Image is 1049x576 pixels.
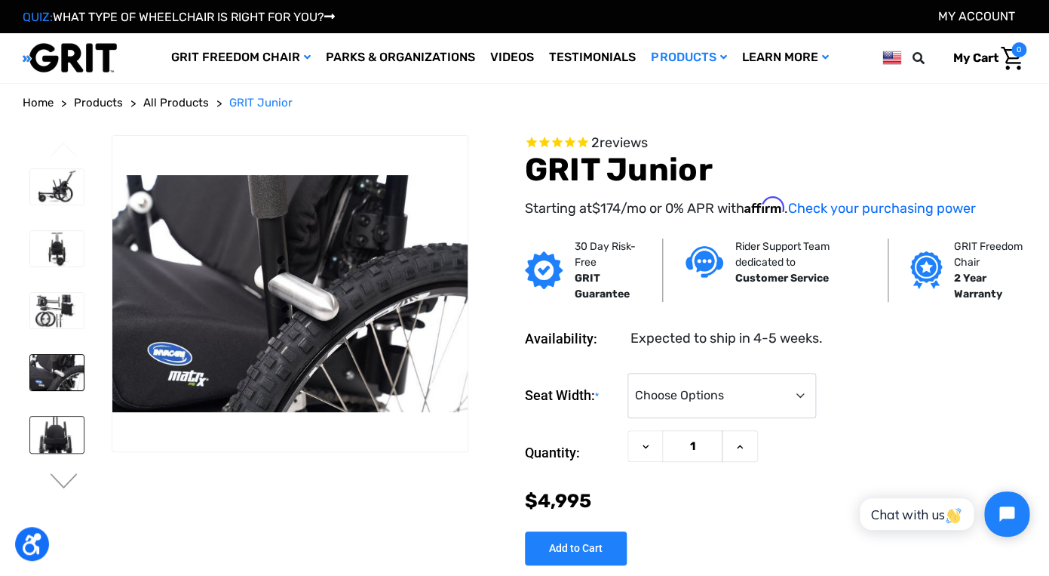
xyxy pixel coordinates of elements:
a: Testimonials [541,33,643,82]
img: GRIT Junior: close up of child-sized GRIT wheelchair with Invacare Matrx seat, levers, and wheels [30,355,84,390]
a: Products [74,94,123,112]
label: Quantity: [525,430,620,476]
a: Learn More [734,33,836,82]
label: Seat Width: [525,373,620,419]
h1: GRIT Junior [525,151,1026,189]
a: GRIT Freedom Chair [164,33,318,82]
strong: GRIT Guarantee [575,272,630,300]
nav: Breadcrumb [23,94,1026,112]
img: GRIT Junior: close up of child-sized GRIT wheelchair with Invacare Matrx seat, levers, and wheels [112,175,468,412]
p: Starting at /mo or 0% APR with . [525,197,1026,219]
span: Rated 5.0 out of 5 stars 2 reviews [525,135,1026,152]
span: Home [23,96,54,109]
span: All Products [143,96,209,109]
button: Go to slide 3 of 3 [48,142,80,160]
a: Check your purchasing power - Learn more about Affirm Financing (opens in modal) [788,200,976,217]
span: Affirm [744,197,784,214]
img: GRIT Junior: GRIT Freedom Chair all terrain wheelchair engineered specifically for kids [30,169,84,205]
img: GRIT Guarantee [525,251,563,289]
span: 2 reviews [591,134,648,151]
span: Products [74,96,123,109]
span: QUIZ: [23,10,53,24]
img: GRIT Junior: disassembled child-specific GRIT Freedom Chair model with seatback, push handles, fo... [30,293,84,328]
iframe: Tidio Chat [843,479,1042,550]
a: Account [938,9,1015,23]
strong: 2 Year Warranty [954,272,1002,300]
span: GRIT Junior [229,96,293,109]
a: All Products [143,94,209,112]
a: GRIT Junior [229,94,293,112]
span: My Cart [953,51,998,65]
img: Cart [1001,47,1023,70]
a: Home [23,94,54,112]
a: Videos [483,33,541,82]
img: GRIT Junior: front view of kid-sized model of GRIT Freedom Chair all terrain wheelchair [30,231,84,266]
img: Grit freedom [910,251,941,289]
dd: Expected to ship in 4-5 weeks. [630,328,823,349]
a: QUIZ:WHAT TYPE OF WHEELCHAIR IS RIGHT FOR YOU? [23,10,335,24]
dt: Availability: [525,328,620,349]
span: 0 [1011,42,1026,57]
img: us.png [882,48,901,67]
img: GRIT All-Terrain Wheelchair and Mobility Equipment [23,42,117,73]
input: Search [919,42,942,74]
span: reviews [600,134,648,151]
input: Add to Cart [525,531,627,565]
button: Go to slide 2 of 3 [48,473,80,491]
p: Rider Support Team dedicated to [735,239,864,270]
p: 30 Day Risk-Free [575,239,640,270]
p: GRIT Freedom Chair [954,239,1032,270]
a: Cart with 0 items [942,42,1026,74]
strong: Customer Service [735,272,829,285]
a: Products [643,33,734,82]
img: GRIT Junior: close up front view of pediatric GRIT wheelchair with Invacare Matrx seat, levers, m... [30,417,84,452]
span: $174 [592,200,621,217]
img: Customer service [686,246,723,277]
a: Parks & Organizations [318,33,483,82]
span: $4,995 [525,490,591,512]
